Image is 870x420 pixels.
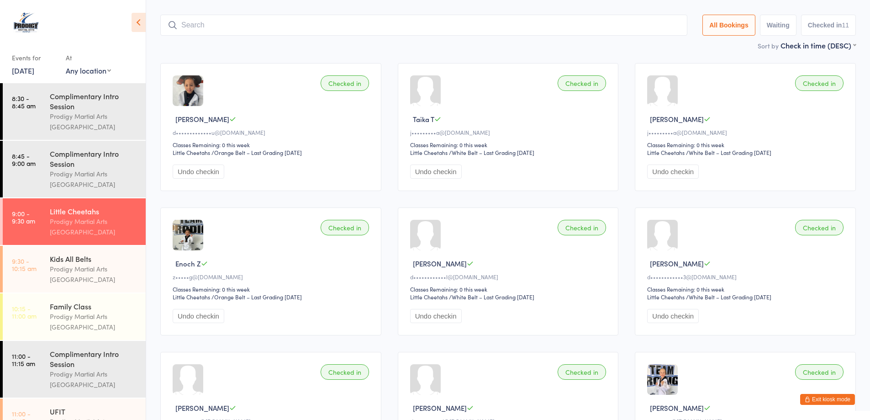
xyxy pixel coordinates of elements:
[173,309,224,323] button: Undo checkin
[321,75,369,91] div: Checked in
[410,273,609,281] div: d••••••••••••l@[DOMAIN_NAME]
[647,285,846,293] div: Classes Remaining: 0 this week
[173,220,203,250] img: image1729060659.png
[3,141,146,197] a: 8:45 -9:00 amComplimentary Intro SessionProdigy Martial Arts [GEOGRAPHIC_DATA]
[3,246,146,292] a: 9:30 -10:15 amKids All BeltsProdigy Martial Arts [GEOGRAPHIC_DATA]
[686,293,771,301] span: / White Belt – Last Grading [DATE]
[410,128,609,136] div: j•••••••••a@[DOMAIN_NAME]
[50,301,138,311] div: Family Class
[449,149,534,156] span: / White Belt – Last Grading [DATE]
[175,259,201,268] span: Enoch Z
[410,285,609,293] div: Classes Remaining: 0 this week
[211,293,302,301] span: / Orange Belt – Last Grading [DATE]
[3,198,146,245] a: 9:00 -9:30 amLittle CheetahsProdigy Martial Arts [GEOGRAPHIC_DATA]
[650,403,704,413] span: [PERSON_NAME]
[175,114,229,124] span: [PERSON_NAME]
[647,364,678,395] img: image1741324238.png
[410,165,462,179] button: Undo checkin
[410,293,448,301] div: Little Cheetahs
[795,220,844,235] div: Checked in
[173,273,372,281] div: z•••••g@[DOMAIN_NAME]
[3,341,146,398] a: 11:00 -11:15 amComplimentary Intro SessionProdigy Martial Arts [GEOGRAPHIC_DATA]
[211,149,302,156] span: / Orange Belt – Last Grading [DATE]
[173,75,203,106] img: image1724461752.png
[558,220,606,235] div: Checked in
[50,169,138,190] div: Prodigy Martial Arts [GEOGRAPHIC_DATA]
[175,403,229,413] span: [PERSON_NAME]
[12,65,34,75] a: [DATE]
[413,403,467,413] span: [PERSON_NAME]
[173,141,372,149] div: Classes Remaining: 0 this week
[9,7,43,41] img: Prodigy Martial Arts Seven Hills
[50,369,138,390] div: Prodigy Martial Arts [GEOGRAPHIC_DATA]
[50,254,138,264] div: Kids All Belts
[50,111,138,132] div: Prodigy Martial Arts [GEOGRAPHIC_DATA]
[758,41,779,50] label: Sort by
[12,305,37,319] time: 10:15 - 11:00 am
[413,259,467,268] span: [PERSON_NAME]
[50,264,138,285] div: Prodigy Martial Arts [GEOGRAPHIC_DATA]
[647,309,699,323] button: Undo checkin
[647,165,699,179] button: Undo checkin
[50,311,138,332] div: Prodigy Martial Arts [GEOGRAPHIC_DATA]
[647,273,846,281] div: d••••••••••••3@[DOMAIN_NAME]
[795,364,844,380] div: Checked in
[50,91,138,111] div: Complimentary Intro Session
[173,149,210,156] div: Little Cheetahs
[650,259,704,268] span: [PERSON_NAME]
[50,206,138,216] div: Little Cheetahs
[801,15,856,36] button: Checked in11
[50,149,138,169] div: Complimentary Intro Session
[410,149,448,156] div: Little Cheetahs
[321,364,369,380] div: Checked in
[173,293,210,301] div: Little Cheetahs
[647,128,846,136] div: j•••••••••a@[DOMAIN_NAME]
[760,15,796,36] button: Waiting
[558,75,606,91] div: Checked in
[50,349,138,369] div: Complimentary Intro Session
[558,364,606,380] div: Checked in
[66,50,111,65] div: At
[449,293,534,301] span: / White Belt – Last Grading [DATE]
[702,15,755,36] button: All Bookings
[800,394,855,405] button: Exit kiosk mode
[12,257,37,272] time: 9:30 - 10:15 am
[321,220,369,235] div: Checked in
[413,114,434,124] span: Taika T
[842,21,849,29] div: 11
[650,114,704,124] span: [PERSON_NAME]
[647,293,685,301] div: Little Cheetahs
[12,152,36,167] time: 8:45 - 9:00 am
[795,75,844,91] div: Checked in
[50,406,138,416] div: UFIT
[3,83,146,140] a: 8:30 -8:45 amComplimentary Intro SessionProdigy Martial Arts [GEOGRAPHIC_DATA]
[12,95,36,109] time: 8:30 - 8:45 am
[12,352,35,367] time: 11:00 - 11:15 am
[12,210,35,224] time: 9:00 - 9:30 am
[410,309,462,323] button: Undo checkin
[647,141,846,149] div: Classes Remaining: 0 this week
[12,50,57,65] div: Events for
[686,149,771,156] span: / White Belt – Last Grading [DATE]
[410,141,609,149] div: Classes Remaining: 0 this week
[780,40,856,50] div: Check in time (DESC)
[50,216,138,237] div: Prodigy Martial Arts [GEOGRAPHIC_DATA]
[647,149,685,156] div: Little Cheetahs
[160,15,687,36] input: Search
[3,293,146,340] a: 10:15 -11:00 amFamily ClassProdigy Martial Arts [GEOGRAPHIC_DATA]
[66,65,111,75] div: Any location
[173,128,372,136] div: d•••••••••••••u@[DOMAIN_NAME]
[173,285,372,293] div: Classes Remaining: 0 this week
[173,165,224,179] button: Undo checkin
